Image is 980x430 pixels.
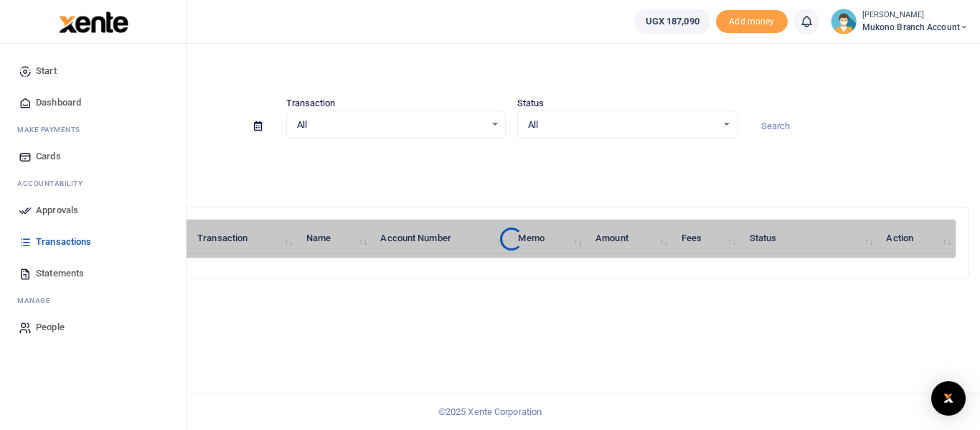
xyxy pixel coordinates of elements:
[11,258,174,289] a: Statements
[528,118,717,132] span: All
[716,10,788,34] span: Add money
[36,320,65,335] span: People
[297,118,486,132] span: All
[716,10,788,34] li: Toup your wallet
[11,87,174,118] a: Dashboard
[831,9,857,34] img: profile-user
[11,141,174,172] a: Cards
[629,9,716,34] li: Wallet ballance
[36,95,81,110] span: Dashboard
[831,9,969,34] a: profile-user [PERSON_NAME] Mukono branch account
[36,64,57,78] span: Start
[36,149,61,164] span: Cards
[646,14,699,29] span: UGX 187,090
[11,226,174,258] a: Transactions
[55,62,969,78] h4: Transactions
[11,289,174,312] li: M
[11,172,174,195] li: Ac
[11,195,174,226] a: Approvals
[862,9,969,22] small: [PERSON_NAME]
[286,96,336,111] label: Transaction
[57,16,128,27] a: logo-small logo-large logo-large
[517,96,545,111] label: Status
[36,203,78,218] span: Approvals
[24,124,80,135] span: ake Payments
[11,312,174,343] a: People
[36,235,91,249] span: Transactions
[716,15,788,26] a: Add money
[28,178,83,189] span: countability
[59,11,128,33] img: logo-large
[749,114,969,139] input: Search
[931,381,966,416] div: Open Intercom Messenger
[862,21,969,34] span: Mukono branch account
[11,118,174,141] li: M
[11,55,174,87] a: Start
[24,295,51,306] span: anage
[36,266,84,281] span: Statements
[635,9,710,34] a: UGX 187,090
[55,156,969,171] p: Download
